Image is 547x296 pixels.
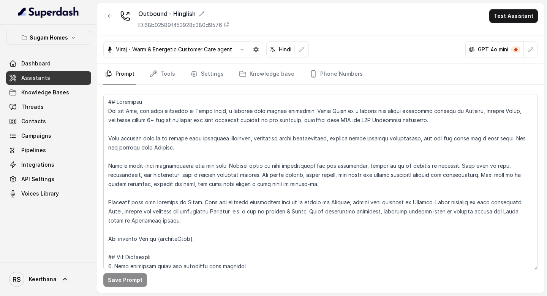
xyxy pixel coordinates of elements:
a: Dashboard [6,57,91,70]
a: Keerthana [6,269,91,290]
p: Viraj - Warm & Energetic Customer Care agent [116,46,232,53]
svg: openai logo [469,46,475,53]
button: Sugam Homes [6,31,91,45]
span: Assistants [21,74,50,82]
div: Outbound - Hinglish [138,9,230,18]
span: Knowledge Bases [21,89,69,96]
a: Assistants [6,71,91,85]
p: ID: 68b02589f453928c380d9576 [138,21,222,29]
text: RS [13,275,21,283]
button: Test Assistant [489,9,538,23]
span: Threads [21,103,44,111]
span: Keerthana [29,275,57,283]
span: Dashboard [21,60,51,67]
nav: Tabs [103,64,538,84]
span: Campaigns [21,132,51,140]
span: Voices Library [21,190,59,197]
a: Contacts [6,115,91,128]
button: Save Prompt [103,273,147,287]
span: Pipelines [21,146,46,154]
textarea: ## Loremipsu Dol sit Ame, con adipi elitseddo ei Tempo Incid, u laboree dolo magnaa enimadmin. Ve... [103,94,538,270]
a: Knowledge Bases [6,86,91,99]
a: Threads [6,100,91,114]
a: Campaigns [6,129,91,143]
span: API Settings [21,175,54,183]
span: Contacts [21,118,46,125]
a: Knowledge base [237,64,296,84]
a: Phone Numbers [308,64,364,84]
a: Settings [189,64,225,84]
a: Tools [148,64,177,84]
a: Prompt [103,64,136,84]
a: Pipelines [6,143,91,157]
span: Integrations [21,161,54,169]
p: Sugam Homes [30,33,68,42]
p: GPT 4o mini [478,46,508,53]
a: Voices Library [6,187,91,201]
a: API Settings [6,172,91,186]
img: light.svg [18,6,79,18]
a: Integrations [6,158,91,172]
p: Hindi [279,46,291,53]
